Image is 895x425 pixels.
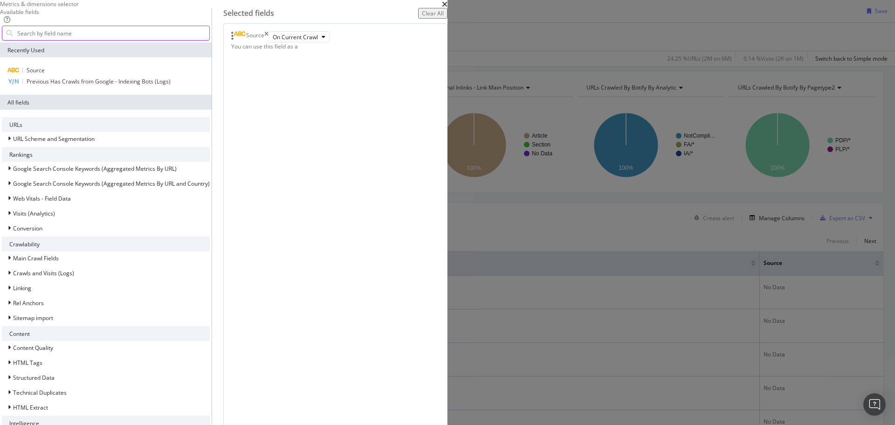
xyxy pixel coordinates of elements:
div: Selected fields [223,8,274,19]
span: Source [27,66,45,74]
span: Conversion [13,224,42,232]
span: HTML Tags [13,359,42,367]
span: Main Crawl Fields [13,254,59,262]
span: Web Vitals - Field Data [13,195,71,202]
input: Search by field name [16,26,209,40]
div: Clear All [422,9,444,17]
div: SourcetimesOn Current Crawl [231,31,440,42]
div: URLs [2,117,210,132]
div: Content [2,326,210,341]
div: Rankings [2,147,210,162]
div: Source [246,31,264,42]
span: Google Search Console Keywords (Aggregated Metrics By URL) [13,165,177,173]
span: Rel Anchors [13,299,44,307]
span: Visits (Analytics) [13,209,55,217]
div: times [264,31,268,42]
span: Linking [13,284,31,292]
div: You can use this field as a [231,42,440,50]
span: Technical Duplicates [13,389,67,397]
div: Open Intercom Messenger [863,393,886,416]
span: Content Quality [13,344,53,352]
div: Crawlability [2,237,210,251]
span: On Current Crawl [273,33,318,41]
span: Crawls and Visits (Logs) [13,269,74,277]
button: Clear All [418,8,447,19]
button: On Current Crawl [268,31,330,42]
span: URL Scheme and Segmentation [13,135,95,143]
span: Structured Data [13,374,55,382]
span: Google Search Console Keywords (Aggregated Metrics By URL and Country) [13,180,210,188]
span: HTML Extract [13,404,48,411]
span: Previous Has Crawls from Google - Indexing Bots (Logs) [27,77,171,85]
span: Sitemap import [13,314,53,322]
